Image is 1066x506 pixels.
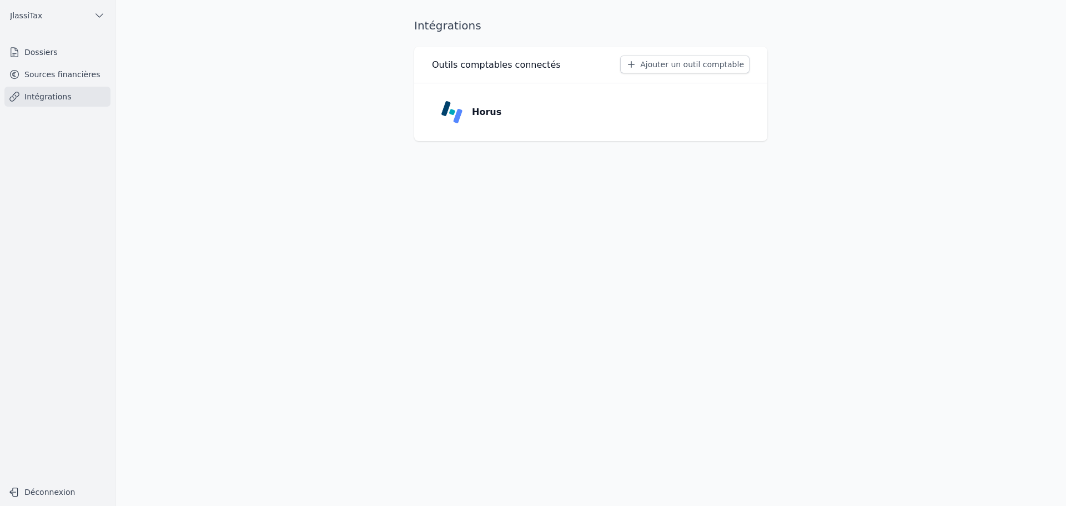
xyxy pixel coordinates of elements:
[4,64,110,84] a: Sources financières
[414,18,481,33] h1: Intégrations
[4,87,110,107] a: Intégrations
[432,58,561,72] h3: Outils comptables connectés
[432,92,750,132] a: Horus
[472,106,501,119] p: Horus
[4,483,110,501] button: Déconnexion
[620,56,750,73] button: Ajouter un outil comptable
[4,7,110,24] button: JlassiTax
[4,42,110,62] a: Dossiers
[10,10,42,21] span: JlassiTax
